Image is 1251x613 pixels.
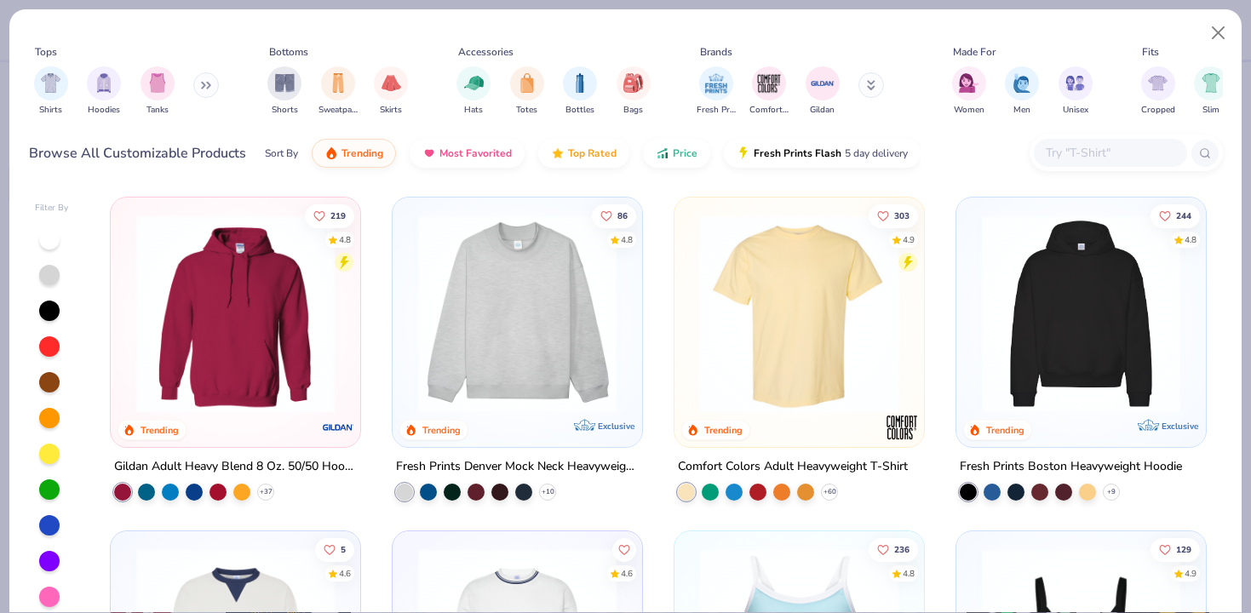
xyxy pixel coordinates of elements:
[114,456,357,478] div: Gildan Adult Heavy Blend 8 Oz. 50/50 Hooded Sweatshirt
[410,139,525,168] button: Most Favorited
[141,66,175,117] button: filter button
[1059,66,1093,117] div: filter for Unisex
[1194,66,1228,117] button: filter button
[380,104,402,117] span: Skirts
[1141,66,1175,117] button: filter button
[374,66,408,117] div: filter for Skirts
[35,202,69,215] div: Filter By
[869,203,918,227] button: Like
[329,73,347,93] img: Sweatpants Image
[869,537,918,561] button: Like
[598,421,634,432] span: Exclusive
[422,146,436,160] img: most_fav.gif
[749,66,789,117] button: filter button
[954,104,984,117] span: Women
[34,66,68,117] div: filter for Shirts
[396,456,639,478] div: Fresh Prints Denver Mock Neck Heavyweight Sweatshirt
[697,66,736,117] div: filter for Fresh Prints
[456,66,491,117] button: filter button
[318,104,358,117] span: Sweatpants
[1107,487,1116,497] span: + 9
[806,66,840,117] div: filter for Gildan
[749,66,789,117] div: filter for Comfort Colors
[1148,73,1168,93] img: Cropped Image
[1162,421,1198,432] span: Exclusive
[88,104,120,117] span: Hoodies
[341,545,346,553] span: 5
[903,233,915,246] div: 4.9
[339,233,351,246] div: 4.8
[1202,17,1235,49] button: Close
[754,146,841,160] span: Fresh Prints Flash
[551,146,565,160] img: TopRated.gif
[1202,104,1219,117] span: Slim
[1176,545,1191,553] span: 129
[41,73,60,93] img: Shirts Image
[1141,66,1175,117] div: filter for Cropped
[806,66,840,117] button: filter button
[1142,44,1159,60] div: Fits
[1185,567,1196,580] div: 4.9
[141,66,175,117] div: filter for Tanks
[321,410,355,444] img: Gildan logo
[128,215,343,413] img: 01756b78-01f6-4cc6-8d8a-3c30c1a0c8ac
[312,139,396,168] button: Trending
[571,73,589,93] img: Bottles Image
[617,66,651,117] button: filter button
[703,71,729,96] img: Fresh Prints Image
[894,545,910,553] span: 236
[1013,73,1031,93] img: Men Image
[737,146,750,160] img: flash.gif
[678,456,908,478] div: Comfort Colors Adult Heavyweight T-Shirt
[87,66,121,117] div: filter for Hoodies
[95,73,113,93] img: Hoodies Image
[269,44,308,60] div: Bottoms
[810,71,835,96] img: Gildan Image
[267,66,301,117] div: filter for Shorts
[1185,233,1196,246] div: 4.8
[894,211,910,220] span: 303
[691,215,907,413] img: 029b8af0-80e6-406f-9fdc-fdf898547912
[34,66,68,117] button: filter button
[35,44,57,60] div: Tops
[953,44,996,60] div: Made For
[621,567,633,580] div: 4.6
[341,146,383,160] span: Trending
[810,104,835,117] span: Gildan
[382,73,401,93] img: Skirts Image
[1065,73,1085,93] img: Unisex Image
[1005,66,1039,117] div: filter for Men
[563,66,597,117] button: filter button
[617,211,628,220] span: 86
[267,66,301,117] button: filter button
[330,211,346,220] span: 219
[318,66,358,117] button: filter button
[272,104,298,117] span: Shorts
[1151,537,1200,561] button: Like
[1194,66,1228,117] div: filter for Slim
[563,66,597,117] div: filter for Bottles
[623,73,642,93] img: Bags Image
[542,487,554,497] span: + 10
[700,44,732,60] div: Brands
[265,146,298,161] div: Sort By
[1176,211,1191,220] span: 244
[464,73,484,93] img: Hats Image
[724,139,921,168] button: Fresh Prints Flash5 day delivery
[903,567,915,580] div: 4.8
[146,104,169,117] span: Tanks
[305,203,354,227] button: Like
[29,143,246,163] div: Browse All Customizable Products
[518,73,537,93] img: Totes Image
[1151,203,1200,227] button: Like
[148,73,167,93] img: Tanks Image
[845,144,908,163] span: 5 day delivery
[952,66,986,117] div: filter for Women
[1063,104,1088,117] span: Unisex
[823,487,836,497] span: + 60
[643,139,710,168] button: Price
[1044,143,1175,163] input: Try "T-Shirt"
[538,139,629,168] button: Top Rated
[1013,104,1030,117] span: Men
[749,104,789,117] span: Comfort Colors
